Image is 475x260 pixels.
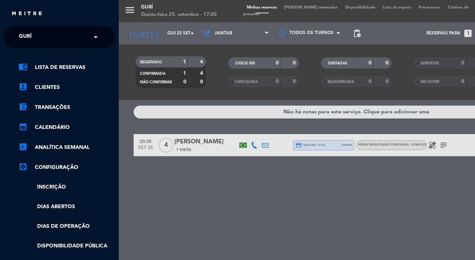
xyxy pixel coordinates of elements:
[11,11,43,17] img: MEITRE
[19,82,27,91] i: account_box
[19,29,32,45] span: Gurí
[19,203,115,211] a: Dias abertos
[19,162,27,171] i: settings_applications
[19,62,27,71] i: chrome_reader_mode
[19,122,27,131] i: calendar_month
[19,63,115,72] a: chrome_reader_modeLista de Reservas
[19,183,115,191] a: Inscrição
[19,143,115,152] a: assessmentANALÍTICA SEMANAL
[19,103,115,112] a: account_balance_walletTransações
[19,222,115,231] a: Dias de Operação
[19,142,27,151] i: assessment
[19,123,115,132] a: calendar_monthCalendário
[19,102,27,111] i: account_balance_wallet
[19,163,115,172] a: Configuração
[19,242,115,250] a: Disponibilidade pública
[19,83,115,92] a: account_boxClientes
